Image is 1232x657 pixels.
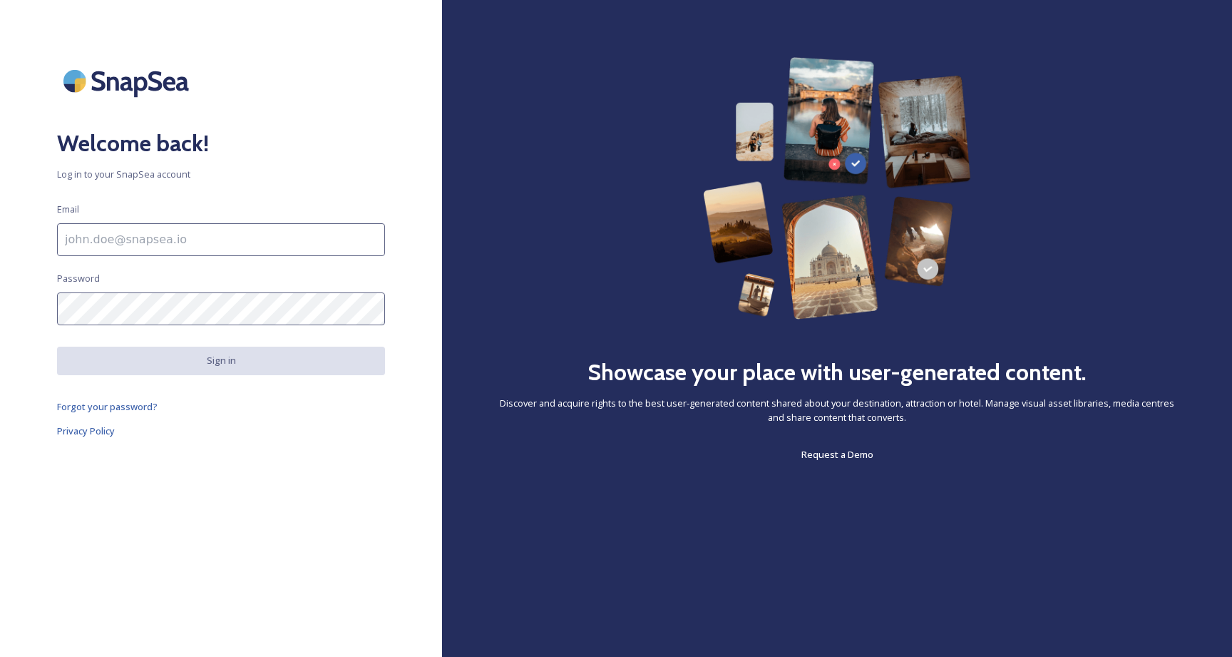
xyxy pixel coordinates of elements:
img: SnapSea Logo [57,57,200,105]
span: Privacy Policy [57,424,115,437]
span: Log in to your SnapSea account [57,168,385,181]
h2: Showcase your place with user-generated content. [587,355,1087,389]
h2: Welcome back! [57,126,385,161]
span: Discover and acquire rights to the best user-generated content shared about your destination, att... [499,397,1175,424]
a: Forgot your password? [57,398,385,415]
button: Sign in [57,347,385,375]
span: Request a Demo [801,448,873,461]
img: 63b42ca75bacad526042e722_Group%20154-p-800.png [703,57,971,320]
span: Forgot your password? [57,400,158,413]
a: Privacy Policy [57,422,385,439]
span: Email [57,203,79,216]
span: Password [57,272,100,285]
input: john.doe@snapsea.io [57,223,385,256]
a: Request a Demo [801,446,873,463]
